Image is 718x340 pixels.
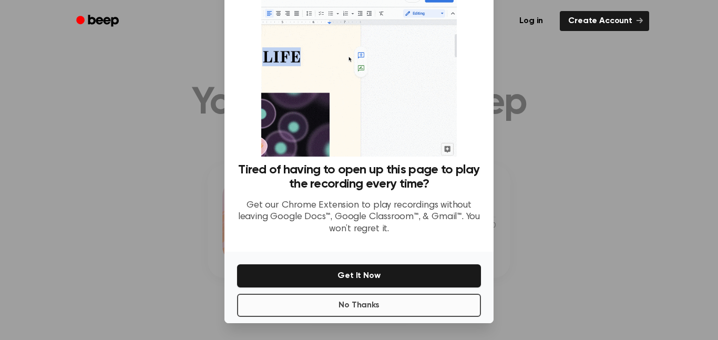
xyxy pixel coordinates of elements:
h3: Tired of having to open up this page to play the recording every time? [237,163,481,191]
a: Log in [509,9,553,33]
button: No Thanks [237,294,481,317]
p: Get our Chrome Extension to play recordings without leaving Google Docs™, Google Classroom™, & Gm... [237,200,481,235]
button: Get It Now [237,264,481,287]
a: Create Account [560,11,649,31]
a: Beep [69,11,128,32]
